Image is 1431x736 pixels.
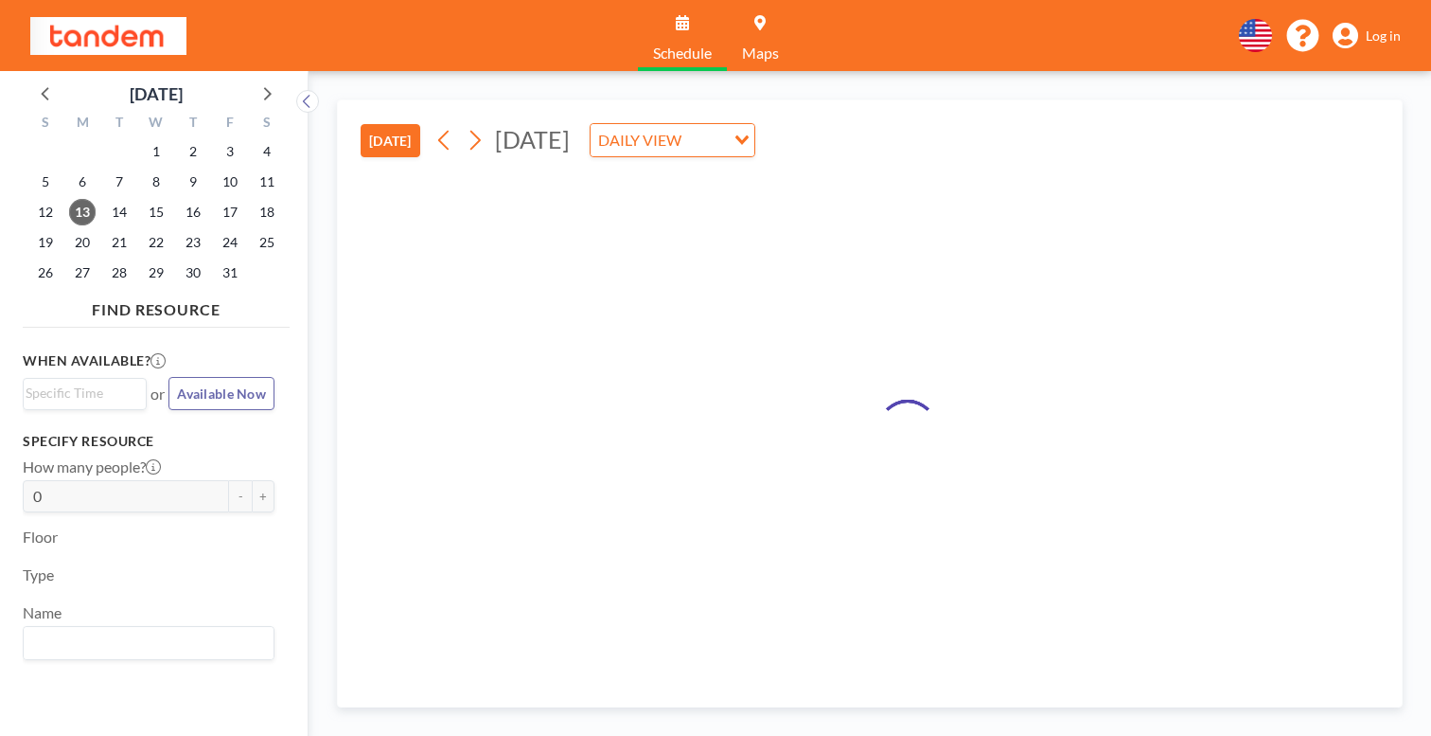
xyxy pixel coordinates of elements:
[143,138,169,165] span: Wednesday, October 1, 2025
[180,260,206,286] span: Thursday, October 30, 2025
[23,565,54,584] label: Type
[180,169,206,195] span: Thursday, October 9, 2025
[69,260,96,286] span: Monday, October 27, 2025
[180,199,206,225] span: Thursday, October 16, 2025
[69,199,96,225] span: Monday, October 13, 2025
[180,138,206,165] span: Thursday, October 2, 2025
[217,260,243,286] span: Friday, October 31, 2025
[150,385,165,404] span: or
[30,17,186,55] img: organization-logo
[64,112,101,136] div: M
[1366,27,1401,45] span: Log in
[211,112,248,136] div: F
[23,293,290,319] h4: FIND RESOURCE
[217,229,243,256] span: Friday, October 24, 2025
[32,260,59,286] span: Sunday, October 26, 2025
[143,260,169,286] span: Wednesday, October 29, 2025
[27,112,64,136] div: S
[23,603,62,622] label: Name
[23,458,161,476] label: How many people?
[101,112,138,136] div: T
[69,169,96,195] span: Monday, October 6, 2025
[23,528,58,547] label: Floor
[687,128,723,153] input: Search for option
[495,125,570,153] span: [DATE]
[32,199,59,225] span: Sunday, October 12, 2025
[252,480,274,512] button: +
[248,112,285,136] div: S
[106,229,132,256] span: Tuesday, October 21, 2025
[591,124,754,156] div: Search for option
[143,169,169,195] span: Wednesday, October 8, 2025
[32,169,59,195] span: Sunday, October 5, 2025
[594,128,685,153] span: DAILY VIEW
[177,386,266,402] span: Available Now
[24,627,274,659] div: Search for option
[254,229,280,256] span: Saturday, October 25, 2025
[217,138,243,165] span: Friday, October 3, 2025
[653,45,712,61] span: Schedule
[254,169,280,195] span: Saturday, October 11, 2025
[106,169,132,195] span: Tuesday, October 7, 2025
[130,81,183,107] div: [DATE]
[32,229,59,256] span: Sunday, October 19, 2025
[168,377,274,410] button: Available Now
[254,138,280,165] span: Saturday, October 4, 2025
[106,199,132,225] span: Tuesday, October 14, 2025
[143,199,169,225] span: Wednesday, October 15, 2025
[361,124,420,157] button: [DATE]
[1333,23,1401,49] a: Log in
[26,631,263,655] input: Search for option
[26,383,135,404] input: Search for option
[106,260,132,286] span: Tuesday, October 28, 2025
[217,199,243,225] span: Friday, October 17, 2025
[174,112,211,136] div: T
[254,199,280,225] span: Saturday, October 18, 2025
[24,379,146,407] div: Search for option
[180,229,206,256] span: Thursday, October 23, 2025
[69,229,96,256] span: Monday, October 20, 2025
[143,229,169,256] span: Wednesday, October 22, 2025
[742,45,779,61] span: Maps
[138,112,175,136] div: W
[229,480,252,512] button: -
[217,169,243,195] span: Friday, October 10, 2025
[23,433,274,450] h3: Specify resource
